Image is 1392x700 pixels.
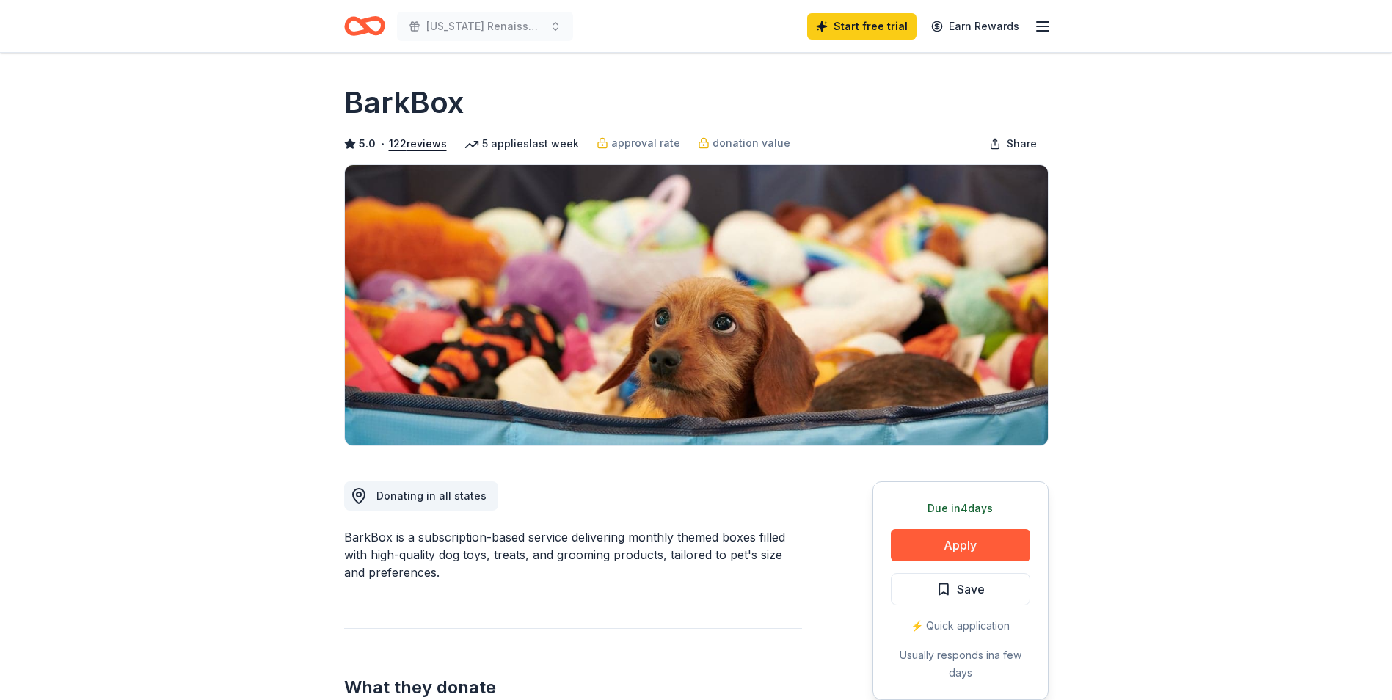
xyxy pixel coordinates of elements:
div: 5 applies last week [464,135,579,153]
span: donation value [713,134,790,152]
button: Share [977,129,1049,158]
a: Start free trial [807,13,917,40]
span: [US_STATE] Renaissance [426,18,544,35]
div: ⚡️ Quick application [891,617,1030,635]
button: [US_STATE] Renaissance [397,12,573,41]
div: BarkBox is a subscription-based service delivering monthly themed boxes filled with high-quality ... [344,528,802,581]
h1: BarkBox [344,82,464,123]
button: Save [891,573,1030,605]
a: Home [344,9,385,43]
h2: What they donate [344,676,802,699]
span: • [379,138,385,150]
div: Due in 4 days [891,500,1030,517]
a: donation value [698,134,790,152]
img: Image for BarkBox [345,165,1048,445]
span: Donating in all states [376,489,487,502]
a: Earn Rewards [922,13,1028,40]
span: 5.0 [359,135,376,153]
button: 122reviews [389,135,447,153]
button: Apply [891,529,1030,561]
span: Save [957,580,985,599]
div: Usually responds in a few days [891,646,1030,682]
span: Share [1007,135,1037,153]
span: approval rate [611,134,680,152]
a: approval rate [597,134,680,152]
